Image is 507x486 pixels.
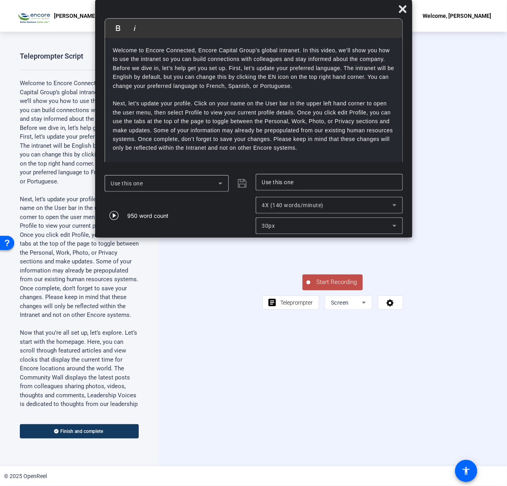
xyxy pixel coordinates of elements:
[61,428,103,435] span: Finish and complete
[461,466,471,476] mat-icon: accessibility
[262,202,324,208] span: 4X (140 words/minute)
[267,298,277,308] mat-icon: article
[331,299,349,306] span: Screen
[262,177,396,187] input: Title
[310,278,363,287] span: Start Recording
[16,8,50,24] img: OpenReel logo
[113,161,394,241] p: Now that you’re all set up, let’s explore. Let’s start with the homepage. Here, you can scroll th...
[113,99,394,152] p: Next, let’s update your profile. Click on your name on the User bar in the upper left hand corner...
[54,11,97,21] p: [PERSON_NAME]
[4,472,47,480] div: © 2025 OpenReel
[111,20,126,36] button: Bold (Ctrl+B)
[262,223,275,229] span: 30px
[20,79,139,186] p: Welcome to Encore Connected, Encore Capital Group’s global intranet. In this video, we’ll show yo...
[423,11,491,21] div: Welcome, [PERSON_NAME]
[20,195,139,320] p: Next, let’s update your profile. Click on your name on the User bar in the upper left hand corner...
[20,51,83,61] div: Teleprompter Script
[128,212,169,220] div: 950 word count
[280,299,313,306] span: Teleprompter
[127,20,142,36] button: Italic (Ctrl+I)
[113,46,394,90] p: Welcome to Encore Connected, Encore Capital Group’s global intranet. In this video, we’ll show yo...
[111,180,143,187] span: Use this one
